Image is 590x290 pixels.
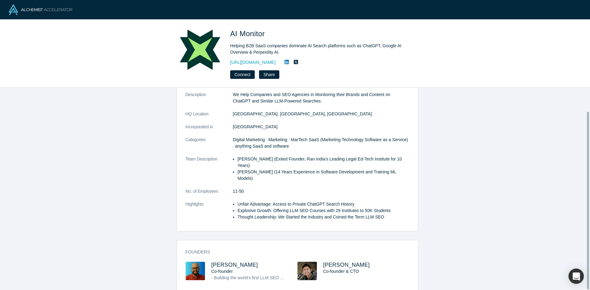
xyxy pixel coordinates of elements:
[238,207,409,214] li: Explosive Growth: Offering LLM SEO Courses with 29 Institutes to 50K Students
[186,156,233,188] dt: Team Description
[211,269,233,274] span: Co-founder
[323,269,359,274] span: Co-founder & CTO
[323,262,370,268] span: [PERSON_NAME]
[238,214,409,220] li: Thought Leadership: We Started the Industry and Coined the Term LLM SEO
[186,124,233,137] dt: Incorporated in
[233,188,409,195] dd: 11-50
[211,275,572,280] span: - Building the world's first LLM SEO Tool. We are like SEMrush but for ChatGPT, Google AI Overvie...
[233,124,409,130] dd: [GEOGRAPHIC_DATA]
[297,262,317,280] img: Abhishek Tripathi's Profile Image
[186,262,205,280] img: Avinash Tripathi's Profile Image
[186,137,233,156] dt: Categories
[186,249,401,255] h3: Founders
[230,70,255,79] button: Connect
[233,91,409,104] p: We Help Companies and SEO Agencies in Monitoring their Brands and Content on ChatGPT and Similar ...
[230,59,276,66] a: [URL][DOMAIN_NAME]
[186,201,233,227] dt: Highlights
[230,29,267,38] span: AI Monitor
[259,70,279,79] button: Share
[9,4,72,15] img: Alchemist Logo
[233,137,408,149] span: Digital Marketing · Marketing · MarTech SaaS (Marketing Technology Software as a Service) · anyth...
[238,201,409,207] li: Unfair Advantage: Access to Private ChatGPT Search History
[179,28,222,71] img: AI Monitor's Logo
[238,156,409,169] li: [PERSON_NAME] (Exited Founder, Ran India's Leading Legal Ed-Tech Institute for 10 Years)
[186,91,233,111] dt: Description
[233,111,409,117] dd: [GEOGRAPHIC_DATA], [GEOGRAPHIC_DATA], [GEOGRAPHIC_DATA]
[186,111,233,124] dt: HQ Location
[238,169,409,182] li: [PERSON_NAME] (14 Years Experience in Software Development and Training ML Models)
[186,188,233,201] dt: No. of Employees
[230,43,402,56] div: Helping B2B SaaS companies dominate AI Search platforms such as ChatGPT, Google AI Overview & Per...
[211,262,258,268] a: [PERSON_NAME]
